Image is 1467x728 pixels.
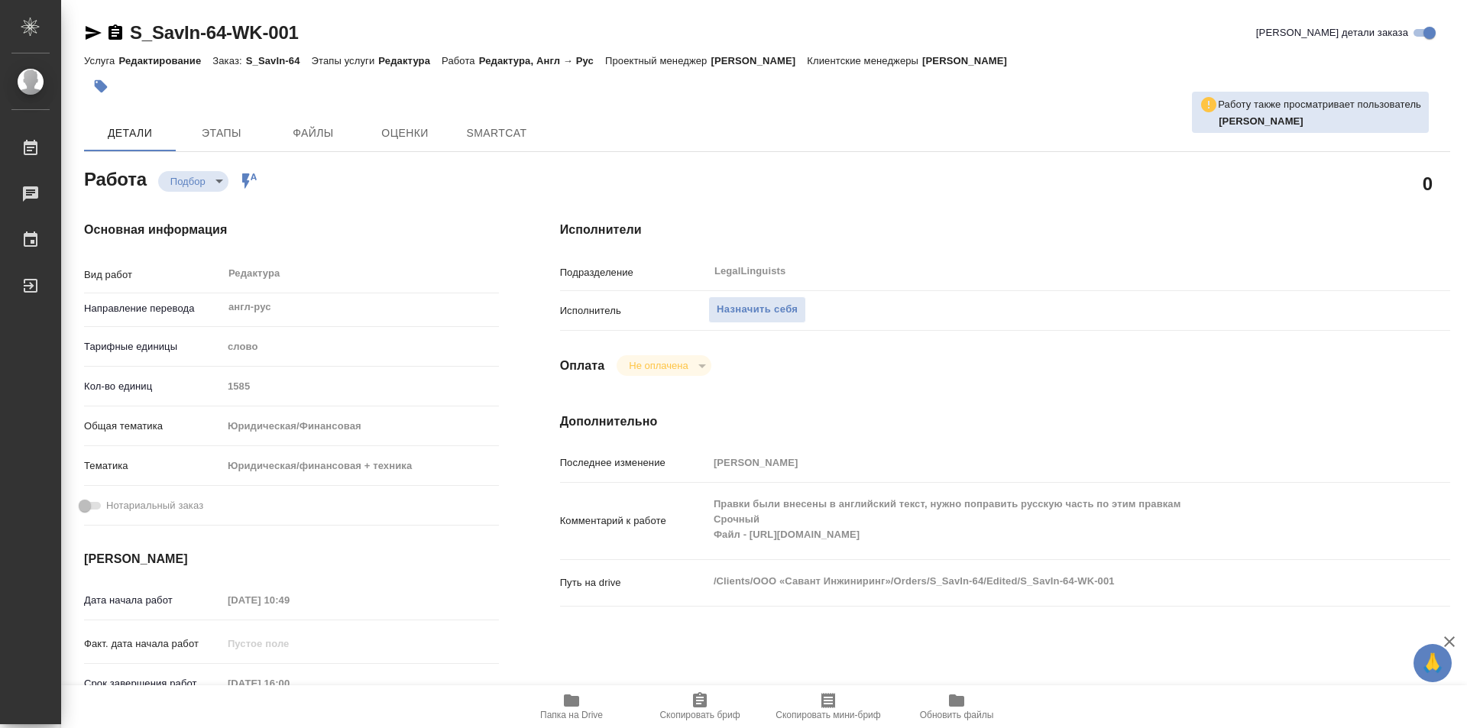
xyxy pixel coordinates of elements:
[560,265,708,280] p: Подразделение
[617,355,711,376] div: Подбор
[764,685,892,728] button: Скопировать мини-бриф
[118,55,212,66] p: Редактирование
[1218,97,1421,112] p: Работу также просматривает пользователь
[84,379,222,394] p: Кол-во единиц
[892,685,1021,728] button: Обновить файлы
[84,419,222,434] p: Общая тематика
[246,55,312,66] p: S_SavIn-64
[185,124,258,143] span: Этапы
[460,124,533,143] span: SmartCat
[378,55,442,66] p: Редактура
[560,513,708,529] p: Комментарий к работе
[222,672,356,694] input: Пустое поле
[222,453,499,479] div: Юридическая/финансовая + техника
[507,685,636,728] button: Папка на Drive
[84,70,118,103] button: Добавить тэг
[212,55,245,66] p: Заказ:
[312,55,379,66] p: Этапы услуги
[84,164,147,192] h2: Работа
[1256,25,1408,40] span: [PERSON_NAME] детали заказа
[368,124,442,143] span: Оценки
[106,498,203,513] span: Нотариальный заказ
[222,413,499,439] div: Юридическая/Финансовая
[158,171,228,192] div: Подбор
[84,550,499,568] h4: [PERSON_NAME]
[479,55,605,66] p: Редактура, Англ → Рус
[222,334,499,360] div: слово
[277,124,350,143] span: Файлы
[708,491,1376,548] textarea: Правки были внесены в английский текст, нужно поправить русскую часть по этим правкам Срочный Фай...
[84,267,222,283] p: Вид работ
[166,175,210,188] button: Подбор
[84,55,118,66] p: Услуга
[222,589,356,611] input: Пустое поле
[1414,644,1452,682] button: 🙏
[659,710,740,720] span: Скопировать бриф
[84,636,222,652] p: Факт. дата начала работ
[922,55,1018,66] p: [PERSON_NAME]
[708,296,806,323] button: Назначить себя
[1420,647,1446,679] span: 🙏
[84,593,222,608] p: Дата начала работ
[130,22,299,43] a: S_SavIn-64-WK-001
[624,359,692,372] button: Не оплачена
[708,451,1376,474] input: Пустое поле
[605,55,711,66] p: Проектный менеджер
[84,301,222,316] p: Направление перевода
[222,375,499,397] input: Пустое поле
[84,24,102,42] button: Скопировать ссылку для ЯМессенджера
[717,301,798,319] span: Назначить себя
[106,24,125,42] button: Скопировать ссылку
[222,633,356,655] input: Пустое поле
[540,710,603,720] span: Папка на Drive
[711,55,807,66] p: [PERSON_NAME]
[560,575,708,590] p: Путь на drive
[636,685,764,728] button: Скопировать бриф
[807,55,922,66] p: Клиентские менеджеры
[560,413,1450,431] h4: Дополнительно
[1423,170,1433,196] h2: 0
[84,676,222,691] p: Срок завершения работ
[84,458,222,474] p: Тематика
[920,710,994,720] span: Обновить файлы
[560,303,708,319] p: Исполнитель
[776,710,880,720] span: Скопировать мини-бриф
[93,124,167,143] span: Детали
[442,55,479,66] p: Работа
[1219,114,1421,129] p: Сидоренко Ольга
[84,339,222,354] p: Тарифные единицы
[560,221,1450,239] h4: Исполнители
[708,568,1376,594] textarea: /Clients/ООО «Савант Инжиниринг»/Orders/S_SavIn-64/Edited/S_SavIn-64-WK-001
[560,357,605,375] h4: Оплата
[84,221,499,239] h4: Основная информация
[560,455,708,471] p: Последнее изменение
